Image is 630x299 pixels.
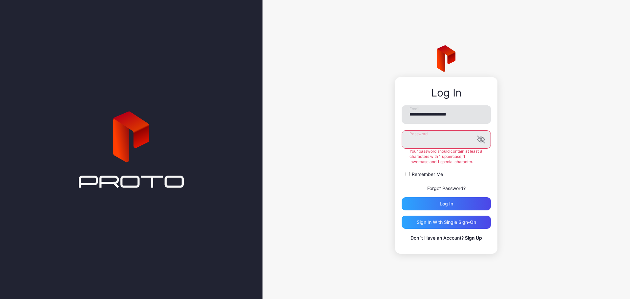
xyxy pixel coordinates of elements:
[402,216,491,229] button: Sign in With Single Sign-On
[402,87,491,99] div: Log In
[477,136,485,143] button: Password
[417,220,476,225] div: Sign in With Single Sign-On
[402,149,491,164] div: Your password should contain at least 8 characters with 1 uppercase, 1 lowercase and 1 special ch...
[402,234,491,242] p: Don`t Have an Account?
[440,201,453,206] div: Log in
[402,105,491,124] input: Email
[465,235,482,241] a: Sign Up
[427,185,466,191] a: Forgot Password?
[402,130,491,149] input: Password
[402,197,491,210] button: Log in
[412,171,443,178] label: Remember Me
